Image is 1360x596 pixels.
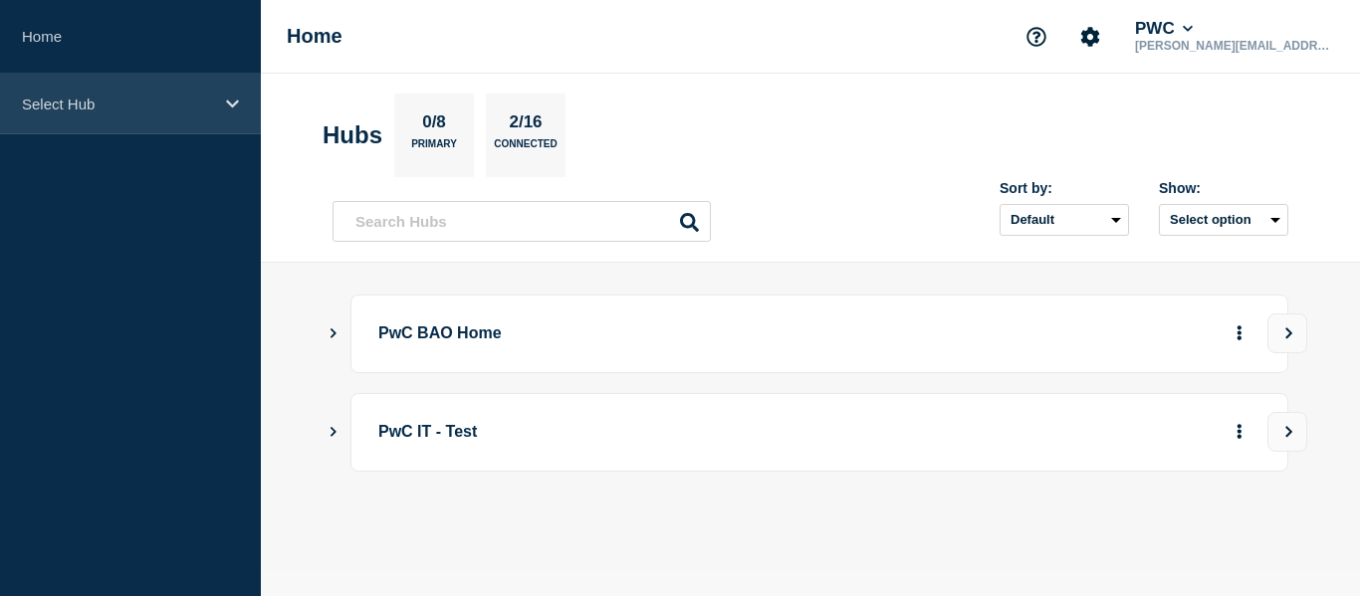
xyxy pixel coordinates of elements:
[1000,180,1129,196] div: Sort by:
[378,414,929,451] p: PwC IT - Test
[1000,204,1129,236] select: Sort by
[502,112,550,138] p: 2/16
[1069,16,1111,58] button: Account settings
[333,201,711,242] input: Search Hubs
[1131,39,1338,53] p: [PERSON_NAME][EMAIL_ADDRESS][DOMAIN_NAME]
[1267,313,1307,353] button: View
[1016,16,1057,58] button: Support
[415,112,454,138] p: 0/8
[494,138,557,159] p: Connected
[1159,204,1288,236] button: Select option
[329,326,339,341] button: Show Connected Hubs
[1227,414,1252,451] button: More actions
[329,425,339,440] button: Show Connected Hubs
[1131,19,1197,39] button: PWC
[1159,180,1288,196] div: Show:
[287,25,342,48] h1: Home
[323,121,382,149] h2: Hubs
[1267,412,1307,452] button: View
[1227,315,1252,352] button: More actions
[378,315,929,352] p: PwC BAO Home
[22,96,213,112] p: Select Hub
[411,138,457,159] p: Primary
